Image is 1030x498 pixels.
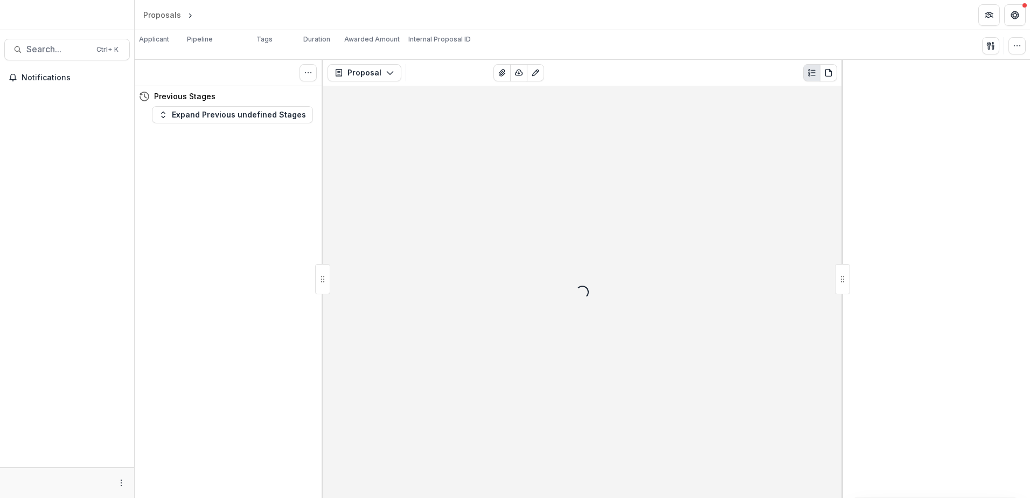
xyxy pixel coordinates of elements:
[344,34,400,44] p: Awarded Amount
[26,44,90,54] span: Search...
[187,34,213,44] p: Pipeline
[820,64,837,81] button: PDF view
[139,34,169,44] p: Applicant
[527,64,544,81] button: Edit as form
[978,4,1000,26] button: Partners
[493,64,511,81] button: View Attached Files
[303,34,330,44] p: Duration
[256,34,273,44] p: Tags
[94,44,121,56] div: Ctrl + K
[152,106,313,123] button: Expand Previous undefined Stages
[22,73,126,82] span: Notifications
[328,64,401,81] button: Proposal
[1004,4,1026,26] button: Get Help
[115,476,128,489] button: More
[803,64,820,81] button: Plaintext view
[143,9,181,20] div: Proposals
[300,64,317,81] button: Toggle View Cancelled Tasks
[139,7,185,23] a: Proposals
[154,91,215,102] h4: Previous Stages
[4,39,130,60] button: Search...
[4,69,130,86] button: Notifications
[139,7,241,23] nav: breadcrumb
[408,34,471,44] p: Internal Proposal ID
